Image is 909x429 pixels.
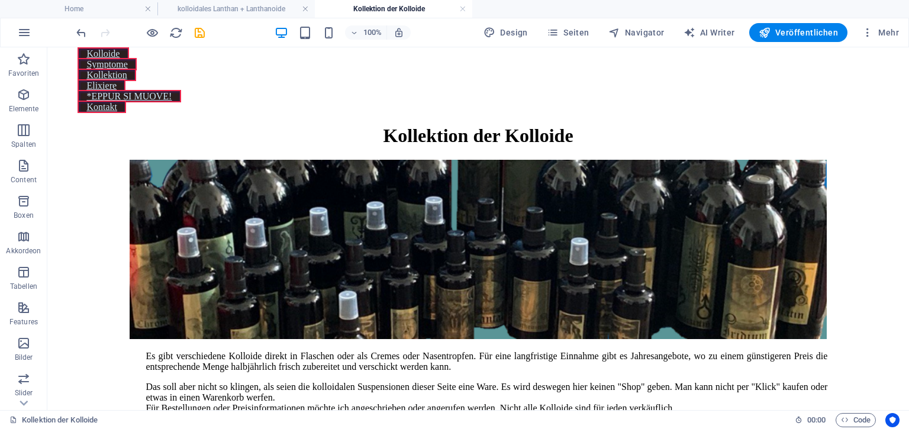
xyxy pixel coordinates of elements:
button: Navigator [604,23,669,42]
span: Seiten [547,27,589,38]
button: Code [836,413,876,427]
button: Klicke hier, um den Vorschau-Modus zu verlassen [145,25,159,40]
button: 100% [345,25,387,40]
p: Spalten [11,140,36,149]
p: Elemente [9,104,39,114]
button: Seiten [542,23,594,42]
h6: Session-Zeit [795,413,826,427]
i: Seite neu laden [169,26,183,40]
i: Save (Ctrl+S) [193,26,207,40]
p: Bilder [15,353,33,362]
p: Akkordeon [6,246,41,256]
p: Content [11,175,37,185]
button: AI Writer [679,23,740,42]
p: Features [9,317,38,327]
button: Usercentrics [885,413,900,427]
span: Code [841,413,871,427]
span: Mehr [862,27,899,38]
p: Slider [15,388,33,398]
button: Mehr [857,23,904,42]
span: Veröffentlichen [759,27,838,38]
span: Design [483,27,528,38]
h4: Kollektion der Kolloide [315,2,472,15]
span: Navigator [608,27,665,38]
span: : [815,415,817,424]
div: Design (Strg+Alt+Y) [479,23,533,42]
a: Klick, um Auswahl aufzuheben. Doppelklick öffnet Seitenverwaltung [9,413,98,427]
button: save [192,25,207,40]
button: Design [479,23,533,42]
span: AI Writer [684,27,735,38]
i: Bei Größenänderung Zoomstufe automatisch an das gewählte Gerät anpassen. [394,27,404,38]
i: Rückgängig: Text ändern (Strg+Z) [75,26,88,40]
span: 00 00 [807,413,826,427]
button: Veröffentlichen [749,23,847,42]
button: reload [169,25,183,40]
p: Boxen [14,211,34,220]
h6: 100% [363,25,382,40]
h4: kolloidales Lanthan + Lanthanoide [157,2,315,15]
button: undo [74,25,88,40]
p: Favoriten [8,69,39,78]
p: Tabellen [10,282,37,291]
